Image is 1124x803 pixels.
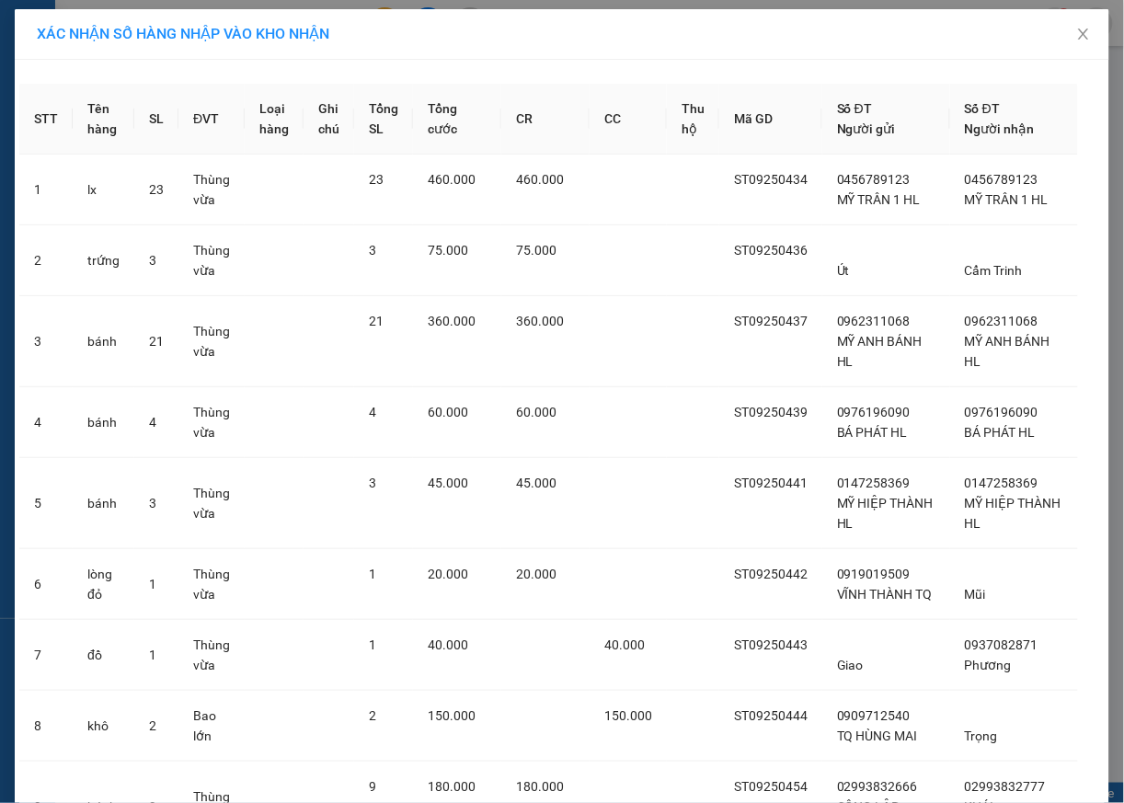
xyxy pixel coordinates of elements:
[837,658,864,672] span: Giao
[369,172,384,187] span: 23
[734,243,808,258] span: ST09250436
[837,567,911,581] span: 0919019509
[965,263,1023,278] span: Cẩm Trinh
[590,84,667,155] th: CC
[965,334,1050,369] span: MỸ ANH BÁNH HL
[428,476,468,490] span: 45.000
[501,84,590,155] th: CR
[516,405,556,419] span: 60.000
[149,577,156,591] span: 1
[19,155,73,225] td: 1
[837,405,911,419] span: 0976196090
[965,172,1038,187] span: 0456789123
[73,549,134,620] td: lòng đỏ
[516,567,556,581] span: 20.000
[837,314,911,328] span: 0962311068
[428,243,468,258] span: 75.000
[516,172,564,187] span: 460.000
[178,458,245,549] td: Thùng vừa
[19,458,73,549] td: 5
[667,84,719,155] th: Thu hộ
[369,476,376,490] span: 3
[428,314,476,328] span: 360.000
[734,567,808,581] span: ST09250442
[178,691,245,762] td: Bao lớn
[965,779,1046,794] span: 02993832777
[965,314,1038,328] span: 0962311068
[19,84,73,155] th: STT
[73,458,134,549] td: bánh
[19,225,73,296] td: 2
[73,225,134,296] td: trứng
[719,84,822,155] th: Mã GD
[354,84,413,155] th: Tổng SL
[1076,27,1091,41] span: close
[19,691,73,762] td: 8
[837,476,911,490] span: 0147258369
[73,620,134,691] td: đồ
[837,334,923,369] span: MỸ ANH BÁNH HL
[837,425,908,440] span: BÁ PHÁT HL
[369,637,376,652] span: 1
[428,779,476,794] span: 180.000
[73,84,134,155] th: Tên hàng
[734,172,808,187] span: ST09250434
[19,549,73,620] td: 6
[178,155,245,225] td: Thùng vừa
[369,405,376,419] span: 4
[965,425,1036,440] span: BÁ PHÁT HL
[516,476,556,490] span: 45.000
[19,620,73,691] td: 7
[965,101,1000,116] span: Số ĐT
[369,708,376,723] span: 2
[734,779,808,794] span: ST09250454
[428,172,476,187] span: 460.000
[965,637,1038,652] span: 0937082871
[965,728,998,743] span: Trọng
[516,243,556,258] span: 75.000
[965,405,1038,419] span: 0976196090
[734,405,808,419] span: ST09250439
[369,779,376,794] span: 9
[837,779,918,794] span: 02993832666
[428,708,476,723] span: 150.000
[413,84,501,155] th: Tổng cước
[965,658,1012,672] span: Phương
[134,84,178,155] th: SL
[178,387,245,458] td: Thùng vừa
[149,415,156,430] span: 4
[19,296,73,387] td: 3
[37,25,329,42] span: XÁC NHẬN SỐ HÀNG NHẬP VÀO KHO NHẬN
[965,121,1035,136] span: Người nhận
[734,708,808,723] span: ST09250444
[965,496,1061,531] span: MỸ HIỆP THÀNH HL
[19,387,73,458] td: 4
[837,172,911,187] span: 0456789123
[369,314,384,328] span: 21
[149,496,156,510] span: 3
[604,708,652,723] span: 150.000
[734,476,808,490] span: ST09250441
[965,476,1038,490] span: 0147258369
[837,121,896,136] span: Người gửi
[837,192,921,207] span: MỸ TRÂN 1 HL
[734,314,808,328] span: ST09250437
[73,387,134,458] td: bánh
[428,567,468,581] span: 20.000
[178,620,245,691] td: Thùng vừa
[837,496,934,531] span: MỸ HIỆP THÀNH HL
[73,296,134,387] td: bánh
[304,84,354,155] th: Ghi chú
[837,101,872,116] span: Số ĐT
[149,718,156,733] span: 2
[73,691,134,762] td: khô
[149,253,156,268] span: 3
[428,405,468,419] span: 60.000
[369,243,376,258] span: 3
[604,637,645,652] span: 40.000
[369,567,376,581] span: 1
[965,587,986,602] span: Mũi
[516,314,564,328] span: 360.000
[73,155,134,225] td: lx
[149,648,156,662] span: 1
